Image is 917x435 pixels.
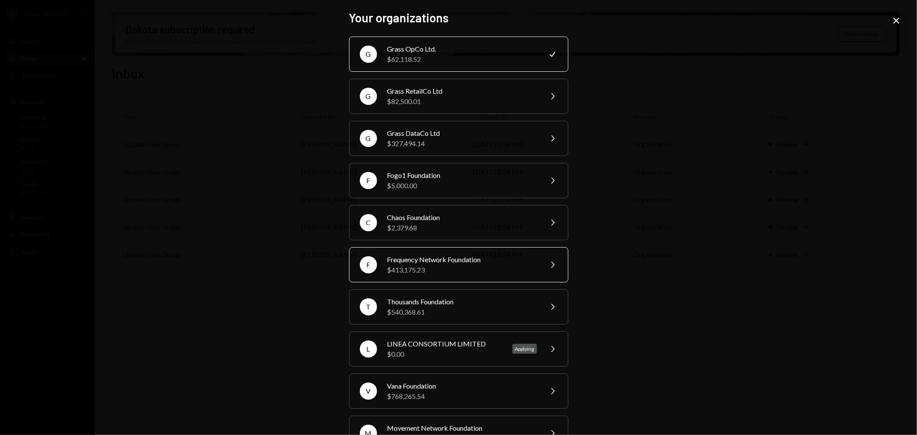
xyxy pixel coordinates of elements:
div: $62,118.52 [387,54,537,64]
button: GGrass OpCo Ltd.$62,118.52 [349,37,568,72]
div: G [360,46,377,63]
div: Thousands Foundation [387,297,537,307]
div: Grass RetailCo Ltd [387,86,537,96]
div: G [360,88,377,105]
div: L [360,340,377,358]
div: F [360,172,377,189]
button: FFogo1 Foundation$5,000.00 [349,163,568,198]
div: $327,494.14 [387,138,537,149]
div: $413,175.23 [387,265,537,275]
button: FFrequency Network Foundation$413,175.23 [349,247,568,282]
div: $5,000.00 [387,181,537,191]
div: C [360,214,377,231]
h2: Your organizations [349,9,568,26]
div: Frequency Network Foundation [387,254,537,265]
div: $82,500.01 [387,96,537,107]
div: $0.00 [387,349,502,359]
div: $2,379.68 [387,223,537,233]
div: Grass DataCo Ltd [387,128,537,138]
div: $540,368.61 [387,307,537,317]
button: VVana Foundation$768,265.54 [349,374,568,409]
div: Fogo1 Foundation [387,170,537,181]
div: Movement Network Foundation [387,423,537,433]
div: F [360,256,377,273]
div: V [360,383,377,400]
div: $768,265.54 [387,391,537,401]
button: LLINEA CONSORTIUM LIMITED$0.00Applying [349,331,568,367]
div: Vana Foundation [387,381,537,391]
div: Grass OpCo Ltd. [387,44,537,54]
div: LINEA CONSORTIUM LIMITED [387,339,502,349]
button: CChaos Foundation$2,379.68 [349,205,568,240]
button: TThousands Foundation$540,368.61 [349,289,568,325]
div: G [360,130,377,147]
div: Applying [512,344,537,354]
div: T [360,298,377,316]
div: Chaos Foundation [387,212,537,223]
button: GGrass RetailCo Ltd$82,500.01 [349,79,568,114]
button: GGrass DataCo Ltd$327,494.14 [349,121,568,156]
